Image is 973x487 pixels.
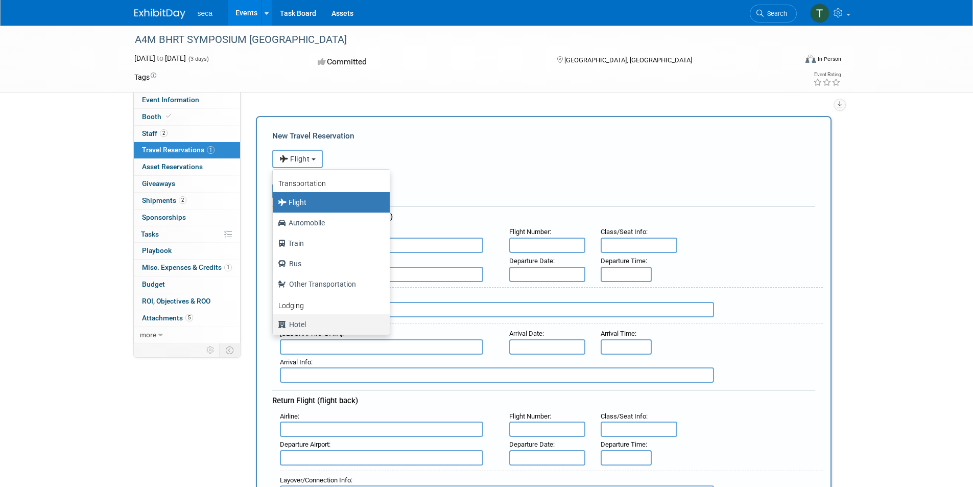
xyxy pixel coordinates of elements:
a: Budget [134,276,240,293]
span: Asset Reservations [142,163,203,171]
span: Departure Time [601,257,646,265]
a: more [134,327,240,343]
span: Playbook [142,246,172,254]
small: : [601,412,648,420]
span: Staff [142,129,168,137]
a: Booth [134,109,240,125]
a: Asset Reservations [134,159,240,175]
td: Personalize Event Tab Strip [202,343,220,357]
span: Search [764,10,787,17]
a: ROI, Objectives & ROO [134,293,240,310]
label: Flight [278,194,379,211]
a: Tasks [134,226,240,243]
a: Attachments5 [134,310,240,327]
span: Return Flight (flight back) [272,396,358,405]
a: Sponsorships [134,210,240,226]
a: Search [750,5,797,22]
span: Layover/Connection Info [280,476,351,484]
small: : [601,330,636,337]
span: (3 days) [187,56,209,62]
span: 2 [160,129,168,137]
label: Train [278,235,379,251]
small: : [280,412,299,420]
span: 1 [207,146,215,154]
span: [GEOGRAPHIC_DATA], [GEOGRAPHIC_DATA] [564,56,692,64]
span: Tasks [141,230,159,238]
div: Event Rating [813,72,841,77]
small: : [601,257,647,265]
span: Travel Reservations [142,146,215,154]
a: Staff2 [134,126,240,142]
span: to [155,54,165,62]
span: Shipments [142,196,186,204]
small: : [509,412,551,420]
td: Toggle Event Tabs [219,343,240,357]
span: Misc. Expenses & Credits [142,263,232,271]
small: : [509,257,555,265]
span: Arrival Time [601,330,635,337]
span: [DATE] [DATE] [134,54,186,62]
label: Other Transportation [278,276,379,292]
div: New Travel Reservation [272,130,815,142]
span: Arrival Date [509,330,542,337]
i: Booth reservation complete [166,113,171,119]
a: Misc. Expenses & Credits1 [134,260,240,276]
b: Lodging [278,302,304,310]
label: Automobile [278,215,379,231]
a: Lodging [273,294,390,314]
img: ExhibitDay [134,9,185,19]
span: Budget [142,280,165,288]
span: Departure Airport [280,440,329,448]
small: : [509,330,544,337]
body: Rich Text Area. Press ALT-0 for help. [6,4,528,15]
a: Transportation [273,172,390,192]
span: Giveaways [142,179,175,188]
small: : [280,358,313,366]
a: Travel Reservations1 [134,142,240,158]
span: Flight [279,155,310,163]
div: Committed [315,53,540,71]
span: more [140,331,156,339]
a: Event Information [134,92,240,108]
small: : [280,476,352,484]
div: In-Person [817,55,841,63]
div: A4M BHRT SYMPOSIUM [GEOGRAPHIC_DATA] [131,31,781,49]
div: Event Format [737,53,842,68]
span: Departure Date [509,257,553,265]
a: Shipments2 [134,193,240,209]
a: Playbook [134,243,240,259]
span: Event Information [142,96,199,104]
span: 1 [224,264,232,271]
span: seca [198,9,213,17]
small: : [601,228,648,236]
span: Departure Date [509,440,553,448]
label: Hotel [278,316,379,333]
b: Transportation [278,179,326,188]
span: Flight Number [509,228,550,236]
span: ROI, Objectives & ROO [142,297,210,305]
span: Airline [280,412,298,420]
button: Flight [272,150,323,168]
small: : [601,440,647,448]
span: Attachments [142,314,193,322]
small: : [509,440,555,448]
span: 5 [185,314,193,321]
span: Arrival Info [280,358,311,366]
img: Format-Inperson.png [805,55,816,63]
div: Booking Confirmation Number: [272,168,815,183]
small: : [280,440,330,448]
td: Tags [134,72,156,82]
span: Class/Seat Info [601,412,646,420]
span: Booth [142,112,173,121]
label: Bus [278,256,379,272]
span: 2 [179,196,186,204]
span: Departure Time [601,440,646,448]
span: Flight Number [509,412,550,420]
img: Tessa Schwikerath [810,4,829,23]
small: : [509,228,551,236]
a: Giveaways [134,176,240,192]
span: Sponsorships [142,213,186,221]
span: Class/Seat Info [601,228,646,236]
